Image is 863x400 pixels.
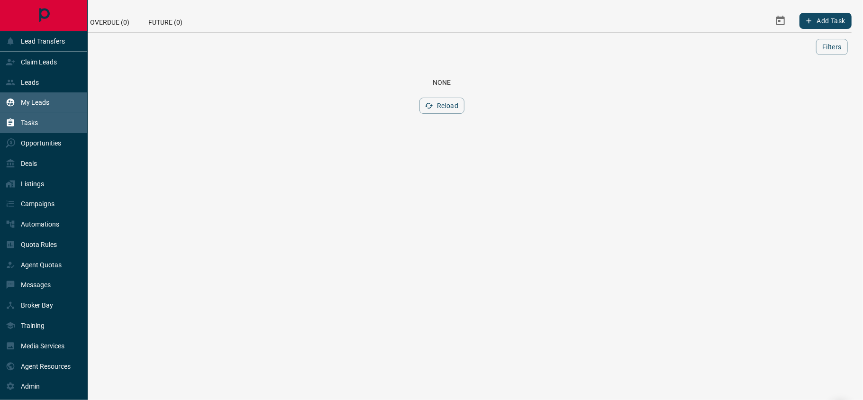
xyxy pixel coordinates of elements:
button: Reload [419,98,464,114]
button: Select Date Range [769,9,792,32]
div: Future (0) [139,9,192,32]
button: Filters [816,39,848,55]
div: None [44,79,840,86]
button: Add Task [799,13,852,29]
div: Overdue (0) [81,9,139,32]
